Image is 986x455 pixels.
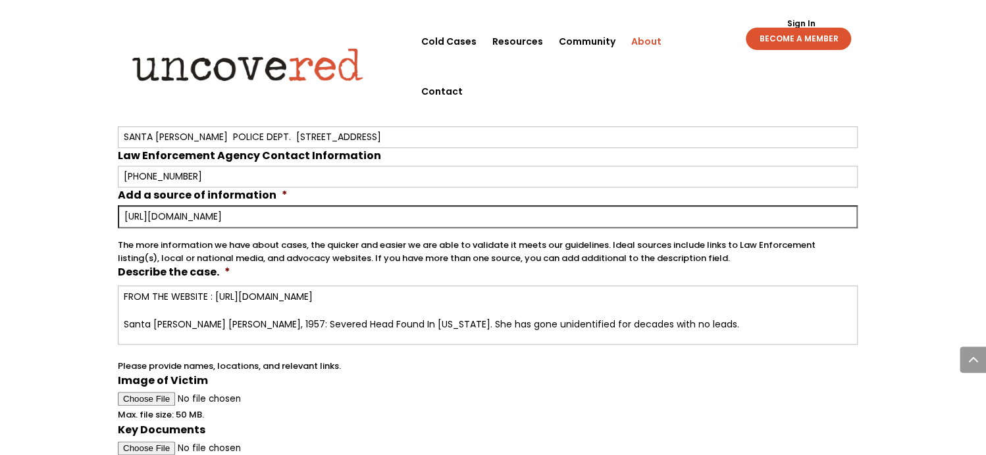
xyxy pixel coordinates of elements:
[118,149,381,163] label: Law Enforcement Agency Contact Information
[118,189,288,203] label: Add a source of information
[118,349,858,373] div: Please provide names, locations, and relevant links.
[780,20,823,28] a: Sign In
[421,16,477,66] a: Cold Cases
[492,16,543,66] a: Resources
[631,16,662,66] a: About
[421,66,463,116] a: Contact
[746,28,851,50] a: BECOME A MEMBER
[118,398,215,421] span: Max. file size: 50 MB.
[118,205,858,228] input: https://
[118,374,208,388] label: Image of Victim
[118,423,205,437] label: Key Documents
[118,266,230,279] label: Describe the case.
[118,228,858,264] div: The more information we have about cases, the quicker and easier we are able to validate it meets...
[559,16,615,66] a: Community
[121,39,375,90] img: Uncovered logo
